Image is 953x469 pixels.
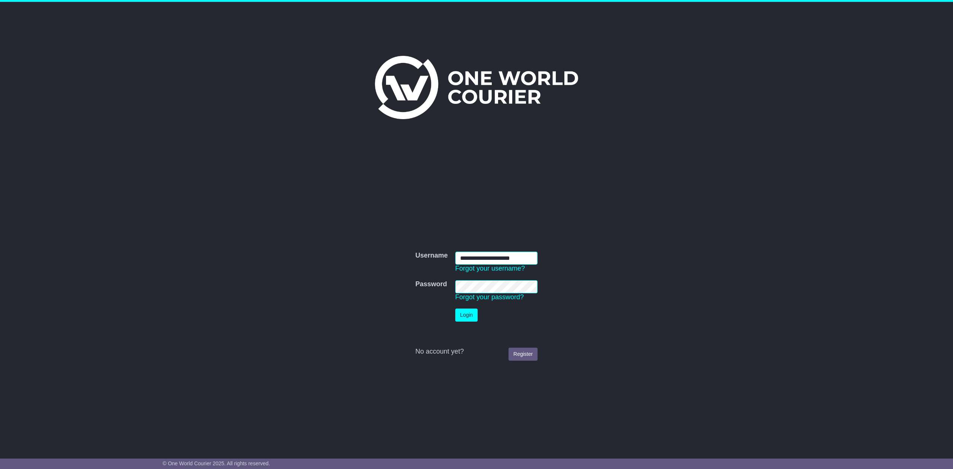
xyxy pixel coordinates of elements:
[455,265,525,272] a: Forgot your username?
[415,280,447,288] label: Password
[455,293,524,301] a: Forgot your password?
[455,309,478,322] button: Login
[375,56,578,119] img: One World
[509,348,538,361] a: Register
[415,348,538,356] div: No account yet?
[163,460,270,466] span: © One World Courier 2025. All rights reserved.
[415,252,448,260] label: Username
